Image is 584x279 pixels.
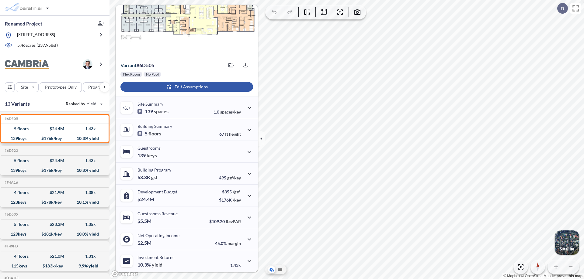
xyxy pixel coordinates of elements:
[123,72,140,77] p: Flex Room
[555,230,579,255] img: Switcher Image
[137,152,157,158] p: 139
[87,101,97,107] span: Yield
[220,109,241,114] span: spaces/key
[219,131,241,137] p: 67
[137,174,158,180] p: 68.8K
[5,100,30,107] p: 13 Variants
[3,148,18,153] h5: Click to copy the code
[268,266,275,273] button: Aerial View
[147,152,157,158] span: keys
[3,244,18,248] h5: Click to copy the code
[88,84,105,90] p: Program
[137,240,152,246] p: $2.5M
[219,189,241,194] p: $355
[152,262,162,268] span: yield
[146,72,159,77] p: No Pool
[233,189,240,194] span: /gsf
[16,82,39,92] button: Site
[561,6,564,11] p: D
[219,197,241,202] p: $176K
[225,131,228,137] span: ft
[3,212,18,216] h5: Click to copy the code
[148,131,161,137] span: floors
[219,175,241,180] p: 495
[111,270,138,277] a: Mapbox homepage
[17,32,55,39] p: [STREET_ADDRESS]
[61,99,106,109] button: Ranked by Yield
[45,84,77,90] p: Prototypes Only
[503,274,520,278] a: Mapbox
[21,84,28,90] p: Site
[137,108,169,114] p: 139
[137,189,177,194] p: Development Budget
[83,82,116,92] button: Program
[137,124,172,129] p: Building Summary
[228,241,241,246] span: margin
[40,82,82,92] button: Prototypes Only
[137,233,179,238] p: Net Operating Income
[120,82,253,92] button: Edit Assumptions
[137,101,163,107] p: Site Summary
[137,196,155,202] p: $24.4M
[151,174,158,180] span: gsf
[3,180,18,185] h5: Click to copy the code
[137,145,161,151] p: Guestrooms
[560,247,574,251] p: Satellite
[137,167,171,172] p: Building Program
[227,175,241,180] span: gsf/key
[3,117,18,121] h5: Click to copy the code
[233,197,241,202] span: /key
[137,218,152,224] p: $5.5M
[120,62,137,68] span: Variant
[137,255,174,260] p: Investment Returns
[276,266,284,273] button: Site Plan
[83,60,92,69] img: user logo
[137,131,161,137] p: 5
[214,109,241,114] p: 1.0
[137,211,178,216] p: Guestrooms Revenue
[17,42,58,49] p: 5.46 acres ( 237,958 sf)
[230,263,241,268] p: 1.43x
[209,219,241,224] p: $109.20
[552,274,582,278] a: Improve this map
[120,62,154,68] p: # 6d505
[154,108,169,114] span: spaces
[5,60,49,69] img: BrandImage
[5,20,42,27] p: Renamed Project
[226,219,241,224] span: RevPAR
[215,241,241,246] p: 45.0%
[521,274,551,278] a: OpenStreetMap
[555,230,579,255] button: Switcher ImageSatellite
[229,131,241,137] span: height
[137,262,162,268] p: 10.3%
